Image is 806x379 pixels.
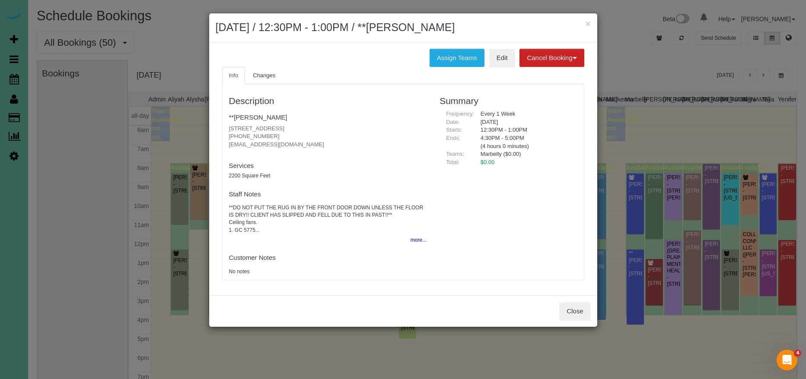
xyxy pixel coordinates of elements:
[253,72,275,79] span: Changes
[229,173,427,179] h5: 2200 Square Feet
[446,135,460,141] span: Ends:
[481,150,571,158] li: Marbelly ($0.00)
[440,96,577,106] h3: Summary
[446,151,464,157] span: Teams:
[446,111,474,117] span: Frequency:
[222,67,245,85] a: Info
[474,118,577,126] div: [DATE]
[474,134,577,150] div: 4:30PM - 5:00PM (4 hours 0 minutes)
[794,350,801,357] span: 4
[229,72,239,79] span: Info
[474,126,577,134] div: 12:30PM - 1:00PM
[229,125,427,149] p: [STREET_ADDRESS] [PHONE_NUMBER] [EMAIL_ADDRESS][DOMAIN_NAME]
[405,234,427,246] button: more...
[229,191,427,198] h4: Staff Notes
[777,350,797,370] iframe: Intercom live chat
[229,254,427,262] h4: Customer Notes
[430,49,484,67] button: Assign Teams
[246,67,282,85] a: Changes
[446,126,462,133] span: Starts:
[229,114,287,121] a: **[PERSON_NAME]
[585,19,590,28] button: ×
[216,20,591,35] h2: [DATE] / 12:30PM - 1:00PM / **[PERSON_NAME]
[519,49,584,67] button: Cancel Booking
[229,204,427,234] pre: **DO NOT PUT THE RUG IN BY THE FRONT DOOR DOWN UNLESS THE FLOOR IS DRY!! CLIENT HAS SLIPPED AND F...
[229,96,427,106] h3: Description
[481,159,495,165] span: $0.00
[446,159,459,165] span: Total:
[446,119,459,125] span: Date:
[229,162,427,170] h4: Services
[229,268,427,275] pre: No notes
[489,49,515,67] a: Edit
[559,302,590,320] button: Close
[474,110,577,118] div: Every 1 Week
